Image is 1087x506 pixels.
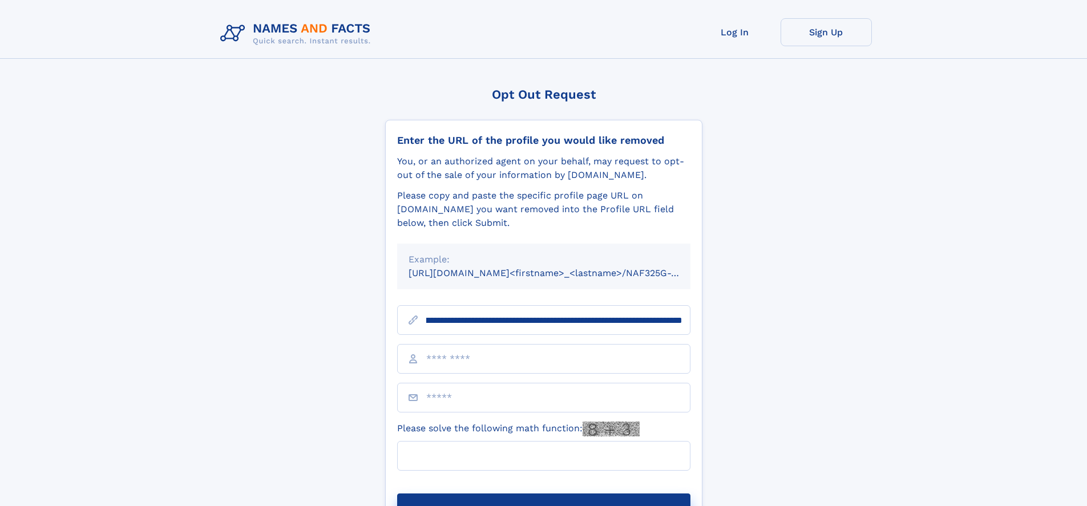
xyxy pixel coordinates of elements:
[216,18,380,49] img: Logo Names and Facts
[409,253,679,266] div: Example:
[689,18,781,46] a: Log In
[397,134,690,147] div: Enter the URL of the profile you would like removed
[397,189,690,230] div: Please copy and paste the specific profile page URL on [DOMAIN_NAME] you want removed into the Pr...
[781,18,872,46] a: Sign Up
[385,87,702,102] div: Opt Out Request
[409,268,712,278] small: [URL][DOMAIN_NAME]<firstname>_<lastname>/NAF325G-xxxxxxxx
[397,422,640,436] label: Please solve the following math function:
[397,155,690,182] div: You, or an authorized agent on your behalf, may request to opt-out of the sale of your informatio...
